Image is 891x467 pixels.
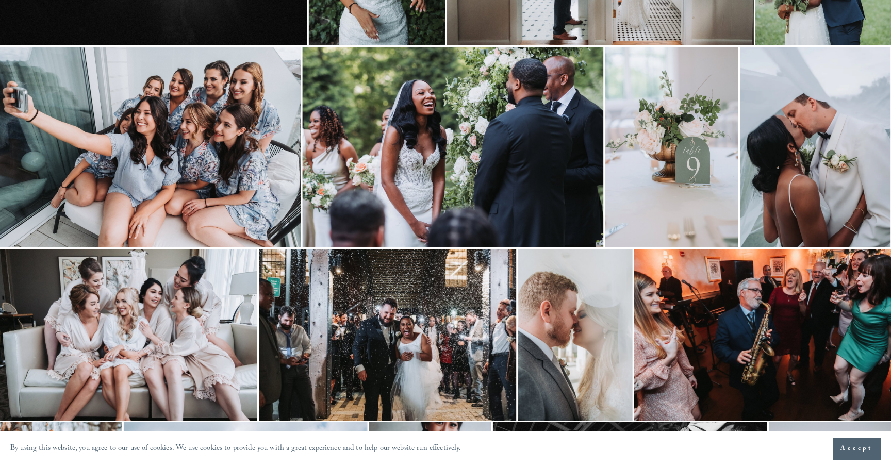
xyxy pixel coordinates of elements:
[840,444,873,454] span: Accept
[518,249,633,421] img: Wedding couple sharing a kiss, bride with veil, groom in gray suit.
[259,249,516,421] img: A joyful bride and groom in wedding attire stand under a shower of confetti, surrounded by cheeri...
[833,438,881,460] button: Accept
[605,47,738,247] img: Elegant table centerpiece with white and blush flowers in a copper vase, accompanying a teal tabl...
[10,442,461,457] p: By using this website, you agree to our use of cookies. We use cookies to provide you with a grea...
[302,47,603,247] img: A bride and groom exchange vows at their outdoor wedding ceremony, with the bride smiling and hol...
[740,47,890,247] img: A bride and groom sharing a kiss under a sheer fabric at their wedding, with the groom wearing a ...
